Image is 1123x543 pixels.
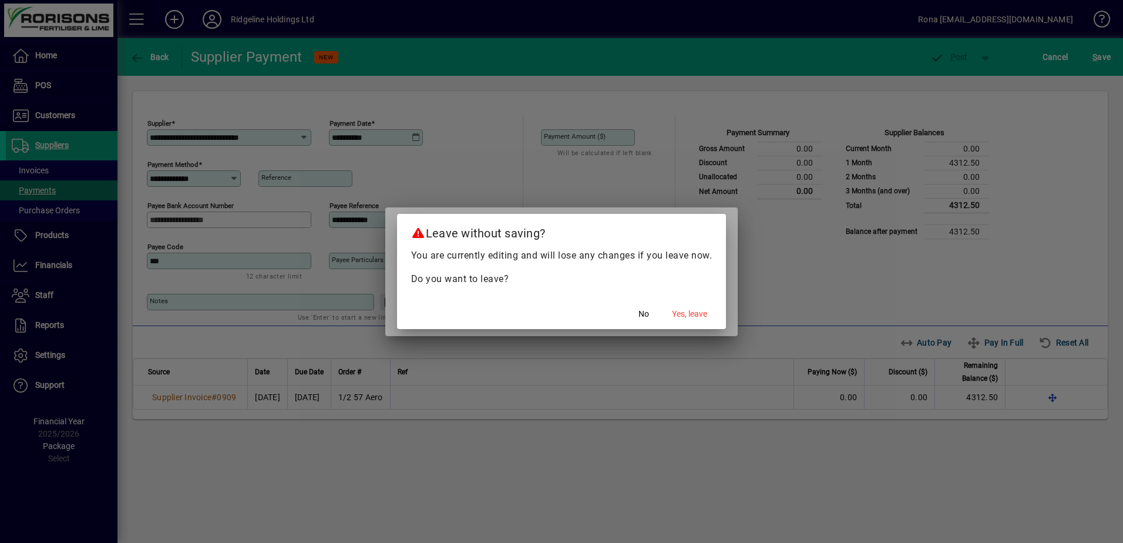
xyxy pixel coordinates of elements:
[411,249,712,263] p: You are currently editing and will lose any changes if you leave now.
[411,272,712,286] p: Do you want to leave?
[625,303,663,324] button: No
[638,308,649,320] span: No
[667,303,712,324] button: Yes, leave
[397,214,727,248] h2: Leave without saving?
[672,308,707,320] span: Yes, leave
